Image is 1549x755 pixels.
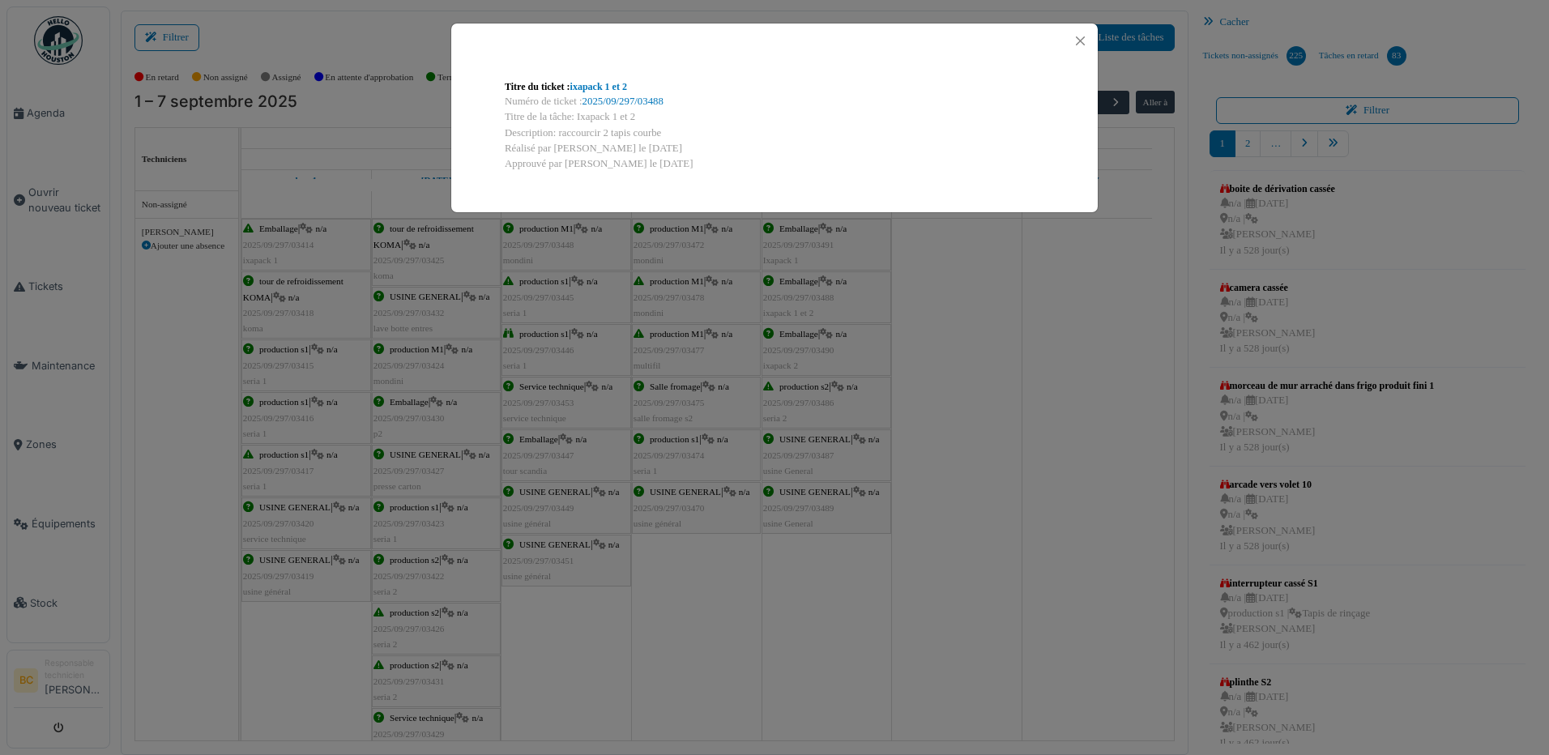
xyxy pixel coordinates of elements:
[505,109,1044,125] div: Titre de la tâche: Ixapack 1 et 2
[582,96,664,107] a: 2025/09/297/03488
[505,141,1044,156] div: Réalisé par [PERSON_NAME] le [DATE]
[570,81,627,92] a: ixapack 1 et 2
[505,94,1044,109] div: Numéro de ticket :
[505,126,1044,141] div: Description: raccourcir 2 tapis courbe
[1069,30,1091,52] button: Close
[505,79,1044,94] div: Titre du ticket :
[505,156,1044,172] div: Approuvé par [PERSON_NAME] le [DATE]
